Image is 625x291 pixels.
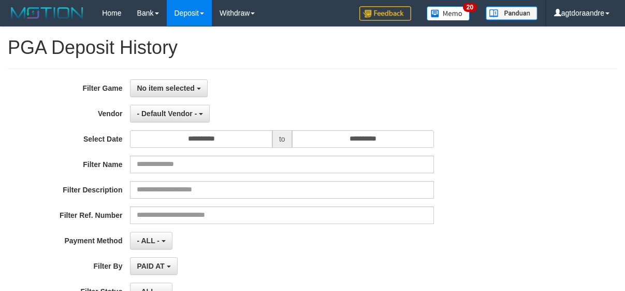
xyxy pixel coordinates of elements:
[272,130,292,148] span: to
[130,79,207,97] button: No item selected
[137,262,164,270] span: PAID AT
[359,6,411,21] img: Feedback.jpg
[137,84,194,92] span: No item selected
[137,109,197,118] span: - Default Vendor -
[8,5,86,21] img: MOTION_logo.png
[130,105,210,122] button: - Default Vendor -
[427,6,470,21] img: Button%20Memo.svg
[130,232,172,250] button: - ALL -
[137,237,159,245] span: - ALL -
[463,3,477,12] span: 20
[130,257,177,275] button: PAID AT
[8,37,617,58] h1: PGA Deposit History
[486,6,537,20] img: panduan.png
